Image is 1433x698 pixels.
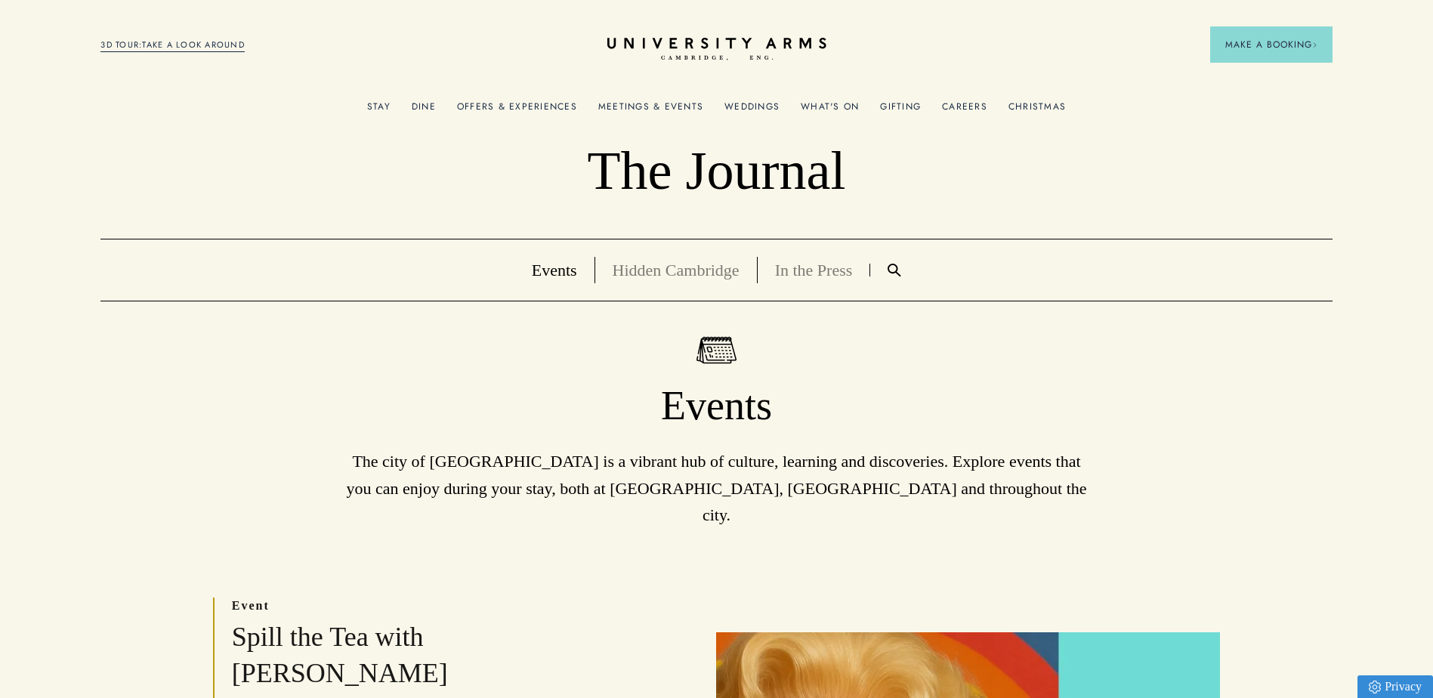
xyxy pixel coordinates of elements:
a: Offers & Experiences [457,101,577,121]
a: Hidden Cambridge [613,261,740,280]
a: Meetings & Events [598,101,703,121]
a: Search [870,264,919,276]
h3: Spill the Tea with [PERSON_NAME] [232,619,578,692]
a: Privacy [1357,675,1433,698]
p: event [232,598,578,614]
a: Stay [367,101,391,121]
a: In the Press [775,261,853,280]
h1: Events [100,381,1332,431]
a: Events [532,261,577,280]
a: 3D TOUR:TAKE A LOOK AROUND [100,39,245,52]
a: What's On [801,101,859,121]
a: Weddings [724,101,780,121]
a: Christmas [1008,101,1066,121]
a: Gifting [880,101,921,121]
button: Make a BookingArrow icon [1210,26,1333,63]
p: The city of [GEOGRAPHIC_DATA] is a vibrant hub of culture, learning and discoveries. Explore even... [339,448,1095,528]
img: Events [696,336,737,364]
a: Dine [412,101,436,121]
img: Arrow icon [1312,42,1317,48]
a: Careers [942,101,987,121]
span: Make a Booking [1225,38,1317,51]
a: Home [607,38,826,61]
img: Search [888,264,901,276]
p: The Journal [100,139,1332,204]
img: Privacy [1369,681,1381,693]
